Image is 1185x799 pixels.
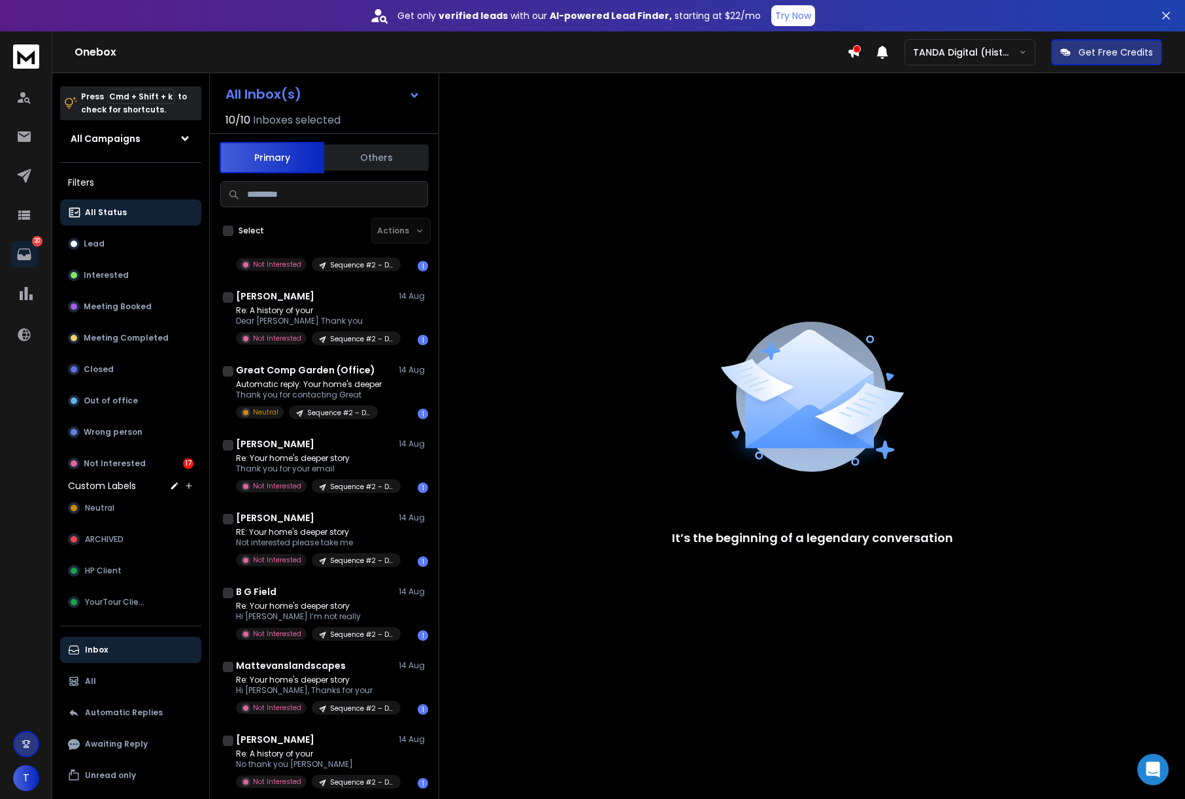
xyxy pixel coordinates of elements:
[236,437,314,450] h1: [PERSON_NAME]
[397,9,761,22] p: Get only with our starting at $22/mo
[236,759,393,770] p: No thank you [PERSON_NAME]
[84,301,152,312] p: Meeting Booked
[85,566,122,576] span: HP Client
[85,707,163,718] p: Automatic Replies
[239,226,264,236] label: Select
[60,388,201,414] button: Out of office
[307,408,370,418] p: Sequence #2 – Direct Sequence
[84,458,146,469] p: Not Interested
[330,777,393,787] p: Sequence #2 – Direct Sequence
[236,316,393,326] p: Dear [PERSON_NAME] Thank you
[60,356,201,382] button: Closed
[13,765,39,791] button: T
[84,364,114,375] p: Closed
[85,207,127,218] p: All Status
[253,629,301,639] p: Not Interested
[236,305,393,316] p: Re: A history of your
[60,126,201,152] button: All Campaigns
[236,290,314,303] h1: [PERSON_NAME]
[85,645,108,655] p: Inbox
[60,762,201,789] button: Unread only
[60,526,201,552] button: ARCHIVED
[236,601,393,611] p: Re: Your home's deeper story
[236,464,393,474] p: Thank you for your email
[60,558,201,584] button: HP Client
[236,685,393,696] p: Hi [PERSON_NAME], Thanks for your
[60,637,201,663] button: Inbox
[330,260,393,270] p: Sequence #2 – Direct Sequence
[236,659,346,672] h1: Mattevanslandscapes
[324,143,429,172] button: Others
[399,734,428,745] p: 14 Aug
[253,112,341,128] h3: Inboxes selected
[418,704,428,715] div: 1
[225,112,250,128] span: 10 / 10
[418,778,428,789] div: 1
[220,142,324,173] button: Primary
[71,132,141,145] h1: All Campaigns
[84,333,169,343] p: Meeting Completed
[418,556,428,567] div: 1
[60,731,201,757] button: Awaiting Reply
[330,630,393,639] p: Sequence #2 – Direct Sequence
[418,335,428,345] div: 1
[236,511,314,524] h1: [PERSON_NAME]
[60,262,201,288] button: Interested
[253,260,301,269] p: Not Interested
[60,450,201,477] button: Not Interested17
[60,294,201,320] button: Meeting Booked
[84,427,142,437] p: Wrong person
[85,597,147,607] span: YourTour Client
[60,173,201,192] h3: Filters
[84,239,105,249] p: Lead
[418,261,428,271] div: 1
[60,668,201,694] button: All
[60,325,201,351] button: Meeting Completed
[550,9,672,22] strong: AI-powered Lead Finder,
[236,537,393,548] p: Not interested please take me
[399,291,428,301] p: 14 Aug
[60,589,201,615] button: YourTour Client
[399,660,428,671] p: 14 Aug
[107,89,175,104] span: Cmd + Shift + k
[85,503,114,513] span: Neutral
[418,630,428,641] div: 1
[60,495,201,521] button: Neutral
[236,379,382,390] p: Automatic reply: Your home's deeper
[236,733,314,746] h1: [PERSON_NAME]
[253,333,301,343] p: Not Interested
[439,9,508,22] strong: verified leads
[418,409,428,419] div: 1
[771,5,815,26] button: Try Now
[236,675,393,685] p: Re: Your home's deeper story
[236,364,375,377] h1: Great Comp Garden (Office)
[60,199,201,226] button: All Status
[236,585,276,598] h1: B G Field
[60,700,201,726] button: Automatic Replies
[399,439,428,449] p: 14 Aug
[672,529,953,547] p: It’s the beginning of a legendary conversation
[215,81,431,107] button: All Inbox(s)
[236,453,393,464] p: Re: Your home's deeper story
[330,334,393,344] p: Sequence #2 – Direct Sequence
[236,527,393,537] p: RE: Your home's deeper story
[1051,39,1162,65] button: Get Free Credits
[85,770,136,781] p: Unread only
[236,611,393,622] p: Hi [PERSON_NAME] I’m not really
[85,534,124,545] span: ARCHIVED
[330,482,393,492] p: Sequence #2 – Direct Sequence
[253,777,301,787] p: Not Interested
[13,44,39,69] img: logo
[1137,754,1169,785] div: Open Intercom Messenger
[399,513,428,523] p: 14 Aug
[330,704,393,713] p: Sequence #2 – Direct Sequence
[236,749,393,759] p: Re: A history of your
[399,586,428,597] p: 14 Aug
[32,236,42,246] p: 20
[75,44,847,60] h1: Onebox
[11,241,37,267] a: 20
[253,481,301,491] p: Not Interested
[85,676,96,687] p: All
